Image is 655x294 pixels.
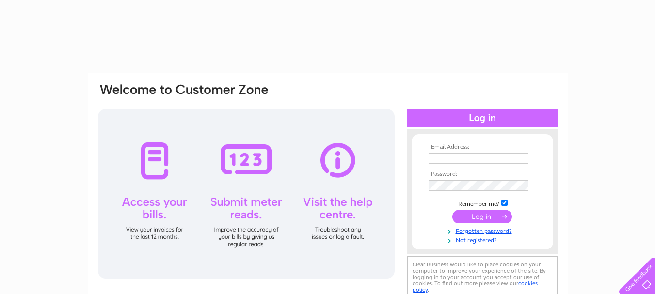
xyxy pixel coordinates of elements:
[426,171,539,178] th: Password:
[426,198,539,208] td: Remember me?
[413,280,538,293] a: cookies policy
[429,235,539,244] a: Not registered?
[426,144,539,151] th: Email Address:
[452,210,512,223] input: Submit
[429,226,539,235] a: Forgotten password?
